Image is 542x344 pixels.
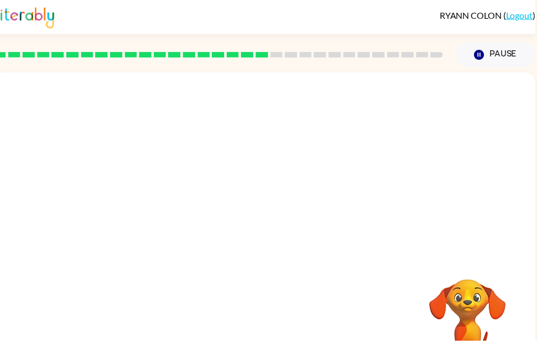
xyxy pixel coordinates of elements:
[444,10,508,20] span: RYANN COLON
[444,10,541,20] div: ( )
[511,10,538,20] a: Logout
[461,43,541,68] button: Pause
